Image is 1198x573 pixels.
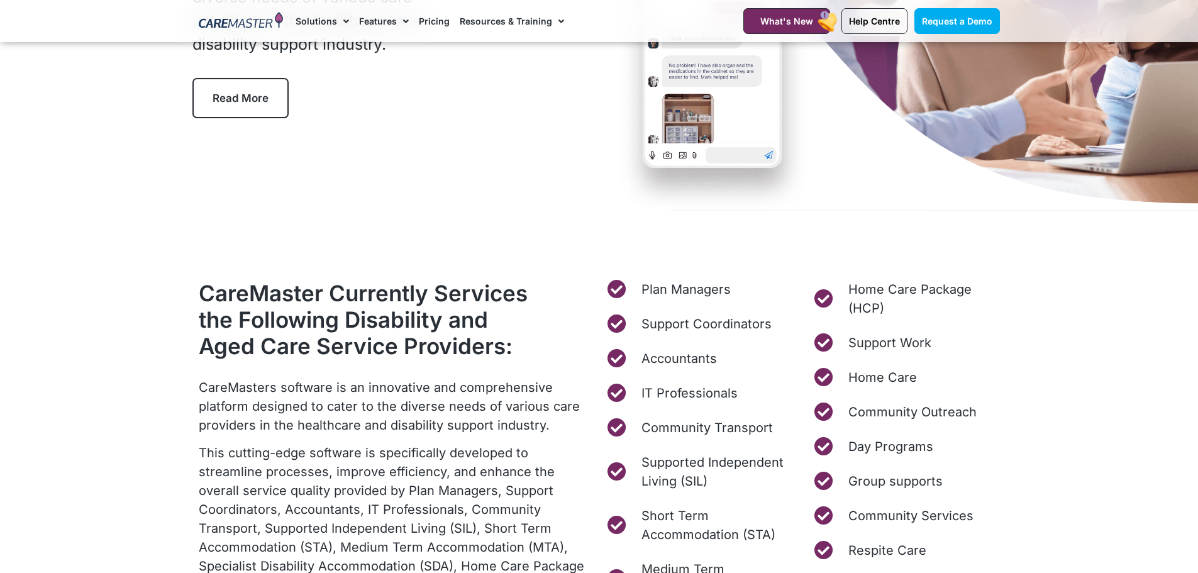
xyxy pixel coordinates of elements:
span: What's New [760,16,813,26]
span: Request a Demo [922,16,992,26]
a: Group supports [813,472,1000,491]
span: Short Term Accommodation (STA) [638,506,793,544]
span: Group supports [845,472,943,491]
a: Help Centre [841,8,907,34]
span: Help Centre [849,16,900,26]
a: Accountants [606,349,793,368]
a: Community Transport [606,418,793,437]
span: Home Care [845,368,917,387]
a: What's New [743,8,830,34]
a: Short Term Accommodation (STA) [606,506,793,544]
a: Home Care Package (HCP) [813,280,1000,318]
a: Community Services [813,506,1000,525]
span: Supported Independent Living (SIL) [638,453,793,491]
span: Community Transport [638,418,773,437]
a: Support Work [813,333,1000,352]
span: IT Professionals [638,384,738,403]
a: Home Care [813,368,1000,387]
span: Plan Managers [638,280,731,299]
p: CareMasters software is an innovative and comprehensive platform designed to cater to the diverse... [199,378,593,435]
a: Support Coordinators [606,314,793,333]
span: Home Care Package (HCP) [845,280,1000,318]
a: Supported Independent Living (SIL) [606,453,793,491]
span: Support Work [845,333,931,352]
a: IT Professionals [606,384,793,403]
span: Accountants [638,349,717,368]
a: Day Programs [813,437,1000,456]
span: Community Services [845,506,973,525]
span: Support Coordinators [638,314,772,333]
h2: CareMaster Currently Services the Following Disability and Aged Care Service Providers: [199,280,533,359]
span: Day Programs [845,437,933,456]
a: Plan Managers [606,280,793,299]
a: Request a Demo [914,8,1000,34]
img: CareMaster Logo [199,12,284,31]
a: Community Outreach [813,403,1000,421]
span: Read More [213,92,269,104]
span: Respite Care [845,541,926,560]
a: Respite Care [813,541,1000,560]
span: Community Outreach [845,403,977,421]
a: Read More [192,78,289,118]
